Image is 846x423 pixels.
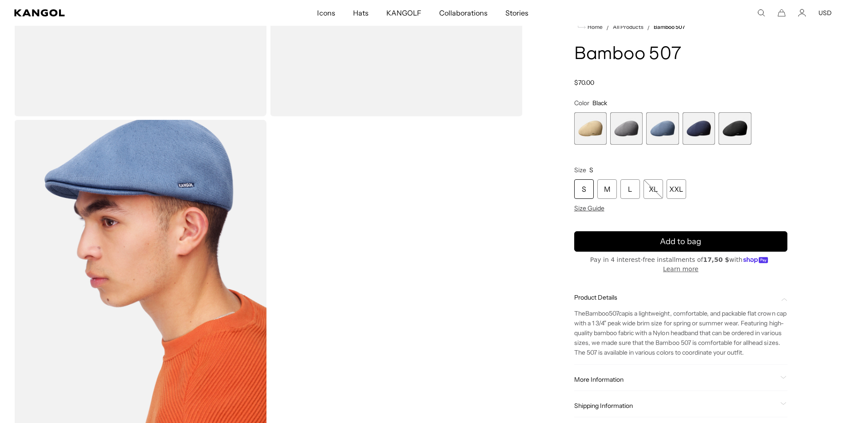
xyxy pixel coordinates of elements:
[597,180,617,199] div: M
[574,45,787,64] h1: Bamboo 507
[660,236,701,248] span: Add to bag
[574,205,604,213] span: Size Guide
[646,112,679,145] div: 3 of 5
[683,112,715,145] label: Dark Blue
[646,112,679,145] label: DENIM BLUE
[574,112,607,145] label: Beige
[749,339,778,347] span: head sizes
[589,166,593,174] span: S
[818,9,832,17] button: USD
[592,99,607,107] span: Black
[719,112,751,145] label: Black
[778,9,786,17] button: Cart
[719,112,751,145] div: 5 of 5
[643,180,663,199] div: XL
[585,310,609,318] span: Bamboo
[574,232,787,252] button: Add to bag
[14,9,211,16] a: Kangol
[574,112,607,145] div: 1 of 5
[574,310,585,318] span: The
[574,339,780,357] span: . The 507 is available in various colors to coordinate your outfit.
[574,99,589,107] span: Color
[578,23,603,31] a: Home
[613,24,643,30] a: All Products
[643,22,650,32] li: /
[798,9,806,17] a: Account
[609,310,619,318] span: 507
[667,180,686,199] div: XXL
[610,112,643,145] label: Charcoal
[574,79,594,87] span: $70.00
[574,402,777,410] span: Shipping Information
[683,112,715,145] div: 4 of 5
[586,24,603,30] span: Home
[610,112,643,145] div: 2 of 5
[574,166,586,174] span: Size
[574,180,594,199] div: S
[757,9,765,17] summary: Search here
[654,24,685,30] a: Bamboo 507
[603,22,609,32] li: /
[574,294,777,302] span: Product Details
[620,180,640,199] div: L
[574,22,787,32] nav: breadcrumbs
[619,310,628,318] span: cap
[574,310,786,347] span: is a lightweight, comfortable, and packable flat crown cap with a 1 3/4" peak wide brim size for ...
[574,376,777,384] span: More Information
